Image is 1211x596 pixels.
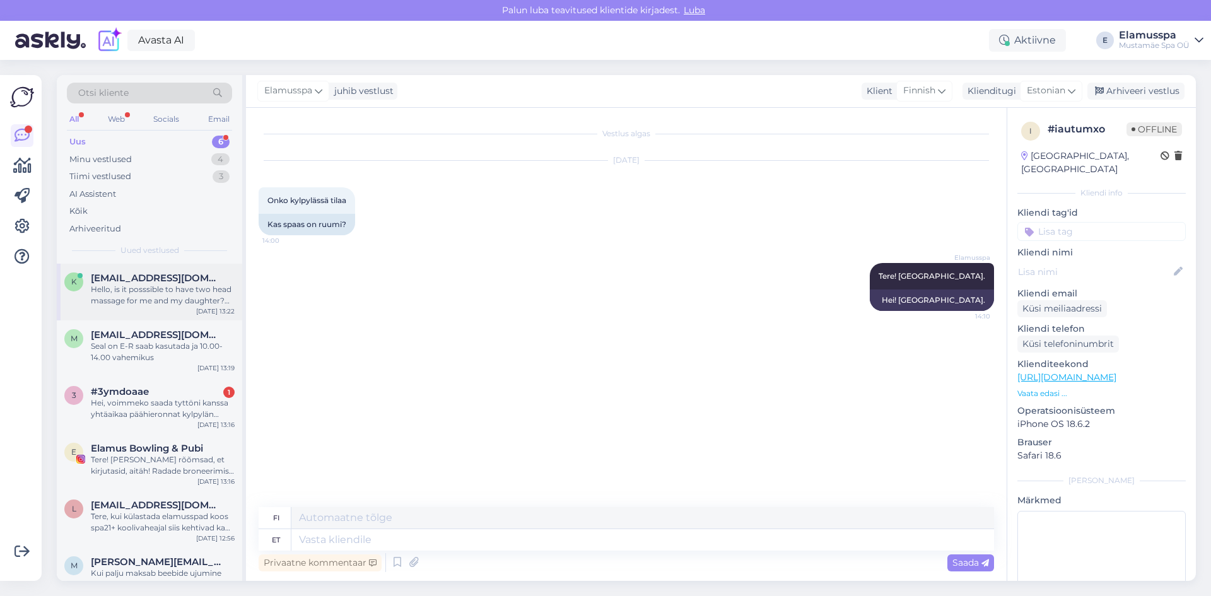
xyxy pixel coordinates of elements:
[259,554,382,571] div: Privaatne kommentaar
[78,86,129,100] span: Otsi kliente
[1087,83,1185,100] div: Arhiveeri vestlus
[1027,84,1065,98] span: Estonian
[1017,287,1186,300] p: Kliendi email
[72,504,76,513] span: l
[1017,436,1186,449] p: Brauser
[943,312,990,321] span: 14:10
[1119,30,1190,40] div: Elamusspa
[962,85,1016,98] div: Klienditugi
[69,188,116,201] div: AI Assistent
[1017,300,1107,317] div: Küsi meiliaadressi
[259,128,994,139] div: Vestlus algas
[1017,404,1186,418] p: Operatsioonisüsteem
[1017,358,1186,371] p: Klienditeekond
[91,341,235,363] div: Seal on E-R saab kasutada ja 10.00-14.00 vahemikus
[1017,336,1119,353] div: Küsi telefoninumbrit
[206,111,232,127] div: Email
[862,85,892,98] div: Klient
[1048,122,1126,137] div: # iautumxo
[259,155,994,166] div: [DATE]
[71,447,76,457] span: E
[96,27,122,54] img: explore-ai
[1017,449,1186,462] p: Safari 18.6
[91,556,222,568] span: marilin.saluveer@gmail.com
[273,507,279,529] div: fi
[197,363,235,373] div: [DATE] 13:19
[127,30,195,51] a: Avasta AI
[69,170,131,183] div: Tiimi vestlused
[1119,40,1190,50] div: Mustamäe Spa OÜ
[71,334,78,343] span: m
[69,205,88,218] div: Kõik
[1017,388,1186,399] p: Vaata edasi ...
[151,111,182,127] div: Socials
[91,397,235,420] div: Hei, voimmeko saada tyttöni kanssa yhtäaikaa päähieronnat kylpylän yhteyteen?
[1021,149,1161,176] div: [GEOGRAPHIC_DATA], [GEOGRAPHIC_DATA]
[69,136,86,148] div: Uus
[196,534,235,543] div: [DATE] 12:56
[91,454,235,477] div: Tere! [PERSON_NAME] rõõmsad, et kirjutasid, aitäh! Radade broneerimise [PERSON_NAME] ise [DOMAIN_...
[680,4,709,16] span: Luba
[879,271,985,281] span: Tere! [GEOGRAPHIC_DATA].
[943,253,990,262] span: Elamusspa
[259,214,355,235] div: Kas spaas on ruumi?
[211,153,230,166] div: 4
[272,529,280,551] div: et
[69,153,132,166] div: Minu vestlused
[197,477,235,486] div: [DATE] 13:16
[264,84,312,98] span: Elamusspa
[1018,265,1171,279] input: Lisa nimi
[197,420,235,429] div: [DATE] 13:16
[91,500,222,511] span: laatsgreteliis@gmail.com
[71,561,78,570] span: m
[91,511,235,534] div: Tere, kui külastada elamusspad koos spa21+ koolivaheajal siis kehtivad ka nädalavahetuse hinnad v...
[952,557,989,568] span: Saada
[1029,126,1032,136] span: i
[1017,475,1186,486] div: [PERSON_NAME]
[72,390,76,400] span: 3
[91,386,149,397] span: #3ymdoaae
[91,284,235,307] div: Hello, is it posssible to have two head massage for me and my daughter? We are planning to come s...
[262,236,310,245] span: 14:00
[196,307,235,316] div: [DATE] 13:22
[1096,32,1114,49] div: E
[903,84,935,98] span: Finnish
[213,170,230,183] div: 3
[91,568,235,590] div: Kui palju maksab beebide ujumine alates 4k? Kas teil on kuu makse või kordade [PERSON_NAME]?
[1017,418,1186,431] p: iPhone OS 18.6.2
[91,329,222,341] span: mairomets@gmail.com
[267,196,346,205] span: Onko kylpylässä tilaa
[67,111,81,127] div: All
[1017,222,1186,241] input: Lisa tag
[1017,494,1186,507] p: Märkmed
[91,443,203,454] span: Elamus Bowling & Pubi
[1126,122,1182,136] span: Offline
[1017,246,1186,259] p: Kliendi nimi
[1017,206,1186,219] p: Kliendi tag'id
[870,289,994,311] div: Hei! [GEOGRAPHIC_DATA].
[989,29,1066,52] div: Aktiivne
[329,85,394,98] div: juhib vestlust
[120,245,179,256] span: Uued vestlused
[1017,187,1186,199] div: Kliendi info
[91,272,222,284] span: kahkonentiina2@gmail.com
[223,387,235,398] div: 1
[69,223,121,235] div: Arhiveeritud
[1017,322,1186,336] p: Kliendi telefon
[1119,30,1203,50] a: ElamusspaMustamäe Spa OÜ
[10,85,34,109] img: Askly Logo
[71,277,77,286] span: k
[105,111,127,127] div: Web
[1017,371,1116,383] a: [URL][DOMAIN_NAME]
[212,136,230,148] div: 6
